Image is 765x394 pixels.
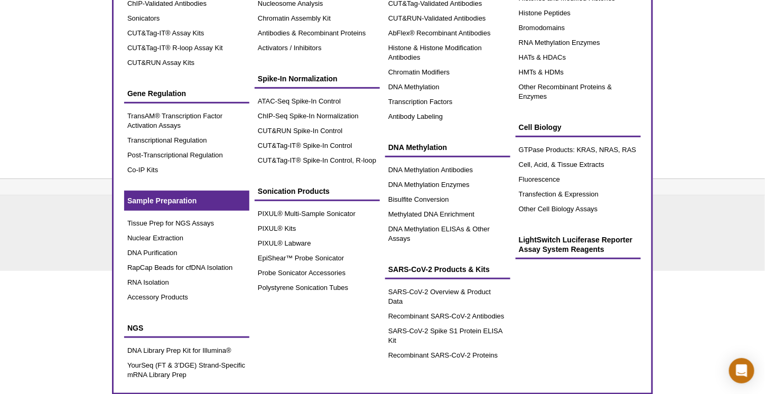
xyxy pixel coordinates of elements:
[124,191,249,211] a: Sample Preparation
[388,265,490,274] span: SARS-CoV-2 Products & Kits
[516,157,641,172] a: Cell, Acid, & Tissue Extracts
[255,11,380,26] a: Chromatin Assembly Kit
[385,80,510,95] a: DNA Methylation
[385,259,510,279] a: SARS-CoV-2 Products & Kits
[516,187,641,202] a: Transfection & Expression
[258,187,330,195] span: Sonication Products
[385,65,510,80] a: Chromatin Modifiers
[385,95,510,109] a: Transcription Factors
[385,26,510,41] a: AbFlex® Recombinant Antibodies
[385,207,510,222] a: Methylated DNA Enrichment
[385,11,510,26] a: CUT&RUN-Validated Antibodies
[255,251,380,266] a: EpiShear™ Probe Sonicator
[516,6,641,21] a: Histone Peptides
[124,55,249,70] a: CUT&RUN Assay Kits
[255,138,380,153] a: CUT&Tag-IT® Spike-In Control
[519,236,632,254] span: LightSwitch Luciferase Reporter Assay System Reagents
[385,309,510,324] a: Recombinant SARS-CoV-2 Antibodies
[258,74,338,83] span: Spike-In Normalization
[127,324,143,332] span: NGS
[385,285,510,309] a: SARS-CoV-2 Overview & Product Data
[516,143,641,157] a: GTPase Products: KRAS, NRAS, RAS
[255,236,380,251] a: PIXUL® Labware
[124,216,249,231] a: Tissue Prep for NGS Assays
[385,163,510,177] a: DNA Methylation Antibodies
[124,163,249,177] a: Co-IP Kits
[255,41,380,55] a: Activators / Inhibitors
[385,137,510,157] a: DNA Methylation
[516,50,641,65] a: HATs & HDACs
[516,117,641,137] a: Cell Biology
[124,133,249,148] a: Transcriptional Regulation
[385,324,510,348] a: SARS-CoV-2 Spike S1 Protein ELISA Kit
[124,41,249,55] a: CUT&Tag-IT® R-loop Assay Kit
[385,177,510,192] a: DNA Methylation Enzymes
[124,290,249,305] a: Accessory Products
[124,343,249,358] a: DNA Library Prep Kit for Illumina®
[124,318,249,338] a: NGS
[124,358,249,382] a: YourSeq (FT & 3’DGE) Strand-Specific mRNA Library Prep
[729,358,754,383] div: Open Intercom Messenger
[255,26,380,41] a: Antibodies & Recombinant Proteins
[255,221,380,236] a: PIXUL® Kits
[516,80,641,104] a: Other Recombinant Proteins & Enzymes
[124,231,249,246] a: Nuclear Extraction
[516,65,641,80] a: HMTs & HDMs
[255,266,380,280] a: Probe Sonicator Accessories
[388,143,447,152] span: DNA Methylation
[124,148,249,163] a: Post-Transcriptional Regulation
[385,41,510,65] a: Histone & Histone Modification Antibodies
[124,246,249,260] a: DNA Purification
[255,280,380,295] a: Polystyrene Sonication Tubes
[255,181,380,201] a: Sonication Products
[124,26,249,41] a: CUT&Tag-IT® Assay Kits
[385,348,510,363] a: Recombinant SARS-CoV-2 Proteins
[516,172,641,187] a: Fluorescence
[124,11,249,26] a: Sonicators
[124,83,249,104] a: Gene Regulation
[255,69,380,89] a: Spike-In Normalization
[124,260,249,275] a: RapCap Beads for cfDNA Isolation
[385,222,510,246] a: DNA Methylation ELISAs & Other Assays
[516,35,641,50] a: RNA Methylation Enzymes
[255,153,380,168] a: CUT&Tag-IT® Spike-In Control, R-loop
[255,124,380,138] a: CUT&RUN Spike-In Control
[255,109,380,124] a: ChIP-Seq Spike-In Normalization
[124,109,249,133] a: TransAM® Transcription Factor Activation Assays
[255,94,380,109] a: ATAC-Seq Spike-In Control
[385,192,510,207] a: Bisulfite Conversion
[516,202,641,217] a: Other Cell Biology Assays
[127,89,186,98] span: Gene Regulation
[124,275,249,290] a: RNA Isolation
[516,21,641,35] a: Bromodomains
[519,123,562,132] span: Cell Biology
[127,196,197,205] span: Sample Preparation
[516,230,641,259] a: LightSwitch Luciferase Reporter Assay System Reagents
[385,109,510,124] a: Antibody Labeling
[255,207,380,221] a: PIXUL® Multi-Sample Sonicator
